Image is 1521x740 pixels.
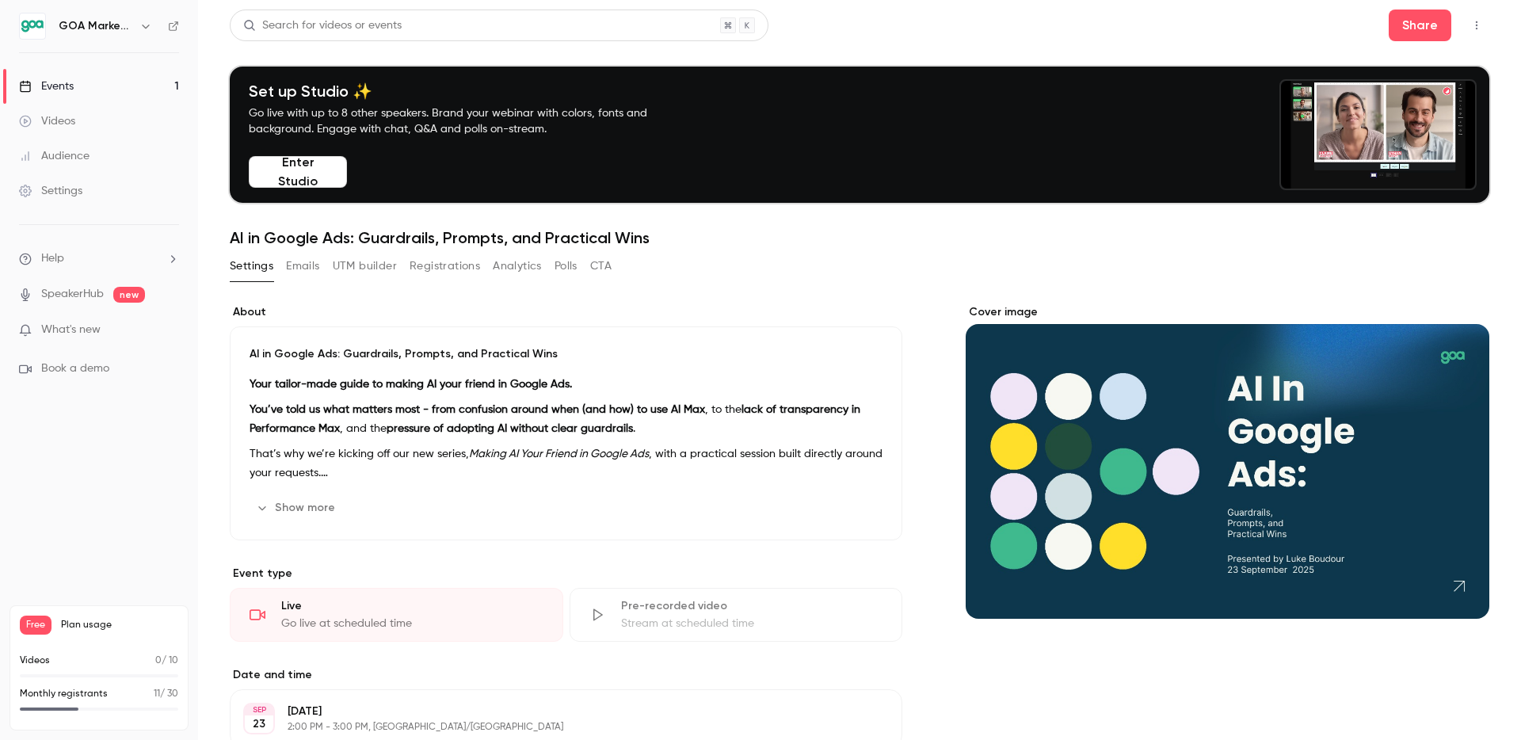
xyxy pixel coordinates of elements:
p: / 30 [154,687,178,701]
button: Show more [250,495,345,521]
p: Go live with up to 8 other speakers. Brand your webinar with colors, fonts and background. Engage... [249,105,684,137]
strong: Your tailor-made guide to making AI your friend in Google Ads. [250,379,572,390]
div: Settings [19,183,82,199]
img: GOA Marketing [20,13,45,39]
span: Book a demo [41,360,109,377]
label: Date and time [230,667,902,683]
span: new [113,287,145,303]
label: Cover image [966,304,1489,320]
div: Pre-recorded videoStream at scheduled time [570,588,903,642]
button: CTA [590,254,612,279]
button: Polls [555,254,578,279]
span: Free [20,616,51,635]
span: Help [41,250,64,267]
span: 0 [155,656,162,666]
div: Go live at scheduled time [281,616,543,631]
iframe: Noticeable Trigger [160,323,179,338]
strong: pressure of adopting AI without clear guardrails [387,423,633,434]
button: Share [1389,10,1451,41]
span: 11 [154,689,160,699]
a: SpeakerHub [41,286,104,303]
em: Making AI Your Friend in Google Ads [469,448,649,460]
button: Analytics [493,254,542,279]
button: Emails [286,254,319,279]
li: help-dropdown-opener [19,250,179,267]
strong: You’ve told us what matters most - from confusion around when (and how) to use AI Max [250,404,705,415]
div: Stream at scheduled time [621,616,883,631]
p: Event type [230,566,902,582]
span: What's new [41,322,101,338]
button: Enter Studio [249,156,347,188]
div: Events [19,78,74,94]
p: [DATE] [288,704,818,719]
button: Settings [230,254,273,279]
h1: AI in Google Ads: Guardrails, Prompts, and Practical Wins [230,228,1489,247]
div: Search for videos or events [243,17,402,34]
h6: GOA Marketing [59,18,133,34]
p: / 10 [155,654,178,668]
div: Pre-recorded video [621,598,883,614]
button: Registrations [410,254,480,279]
div: LiveGo live at scheduled time [230,588,563,642]
div: Audience [19,148,90,164]
p: Videos [20,654,50,668]
p: Monthly registrants [20,687,108,701]
label: About [230,304,902,320]
p: AI in Google Ads: Guardrails, Prompts, and Practical Wins [250,346,882,362]
div: SEP [245,704,273,715]
p: 23 [253,716,265,732]
p: 2:00 PM - 3:00 PM, [GEOGRAPHIC_DATA]/[GEOGRAPHIC_DATA] [288,721,818,734]
button: UTM builder [333,254,397,279]
p: That’s why we’re kicking off our new series, , with a practical session built directly around you... [250,444,882,483]
div: Videos [19,113,75,129]
h4: Set up Studio ✨ [249,82,684,101]
div: Live [281,598,543,614]
span: Plan usage [61,619,178,631]
p: , to the , and the . [250,400,882,438]
section: Cover image [966,304,1489,619]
